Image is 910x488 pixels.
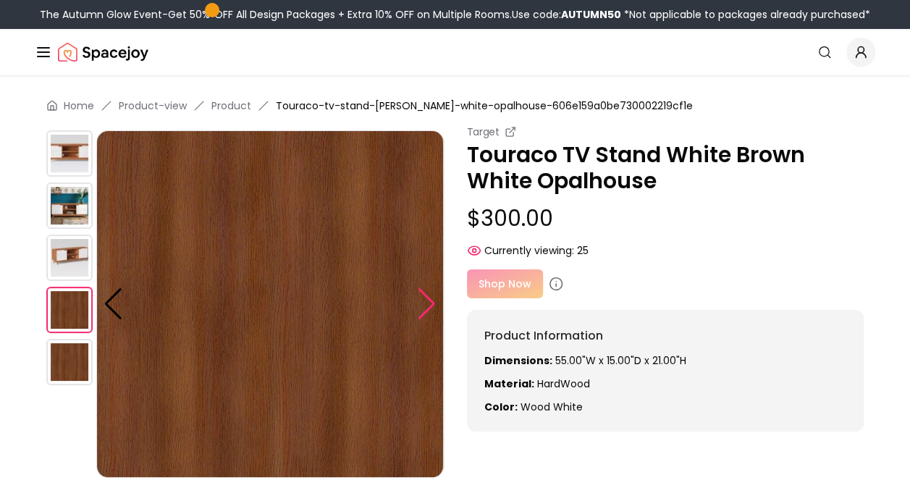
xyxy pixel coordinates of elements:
[467,206,864,232] p: $300.00
[96,130,444,478] img: https://storage.googleapis.com/spacejoy-main/assets/606e159a0be730002219cf1e/product_0_995ek4hhadd
[484,376,534,391] strong: Material:
[64,98,94,113] a: Home
[40,7,870,22] div: The Autumn Glow Event-Get 50% OFF All Design Packages + Extra 10% OFF on Multiple Rooms.
[46,182,93,229] img: https://storage.googleapis.com/spacejoy-main/assets/606e159a0be730002219cf1e/product_1_hg61cckdelk
[537,376,590,391] span: HardWood
[58,38,148,67] img: Spacejoy Logo
[484,353,847,368] p: 55.00"W x 15.00"D x 21.00"H
[276,98,693,113] span: Touraco-tv-stand-[PERSON_NAME]-white-opalhouse-606e159a0be730002219cf1e
[119,98,187,113] a: Product-view
[561,7,621,22] b: AUTUMN50
[577,243,589,258] span: 25
[521,400,583,414] span: wood white
[484,353,552,368] strong: Dimensions:
[484,243,574,258] span: Currently viewing:
[467,142,864,194] p: Touraco TV Stand White Brown White Opalhouse
[621,7,870,22] span: *Not applicable to packages already purchased*
[35,29,875,75] nav: Global
[484,400,518,414] strong: Color:
[58,38,148,67] a: Spacejoy
[467,125,500,139] small: Target
[46,339,93,385] img: https://storage.googleapis.com/spacejoy-main/assets/606e159a0be730002219cf1e/product_0_opk5o7ikd1nc
[46,287,93,333] img: https://storage.googleapis.com/spacejoy-main/assets/606e159a0be730002219cf1e/product_0_995ek4hhadd
[46,235,93,281] img: https://storage.googleapis.com/spacejoy-main/assets/606e159a0be730002219cf1e/product_2_fpane239ka2
[484,327,847,345] h6: Product Information
[211,98,251,113] a: Product
[46,98,864,113] nav: breadcrumb
[512,7,621,22] span: Use code:
[46,130,93,177] img: https://storage.googleapis.com/spacejoy-main/assets/606e159a0be730002219cf1e/product_0_5mi100ggnf9a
